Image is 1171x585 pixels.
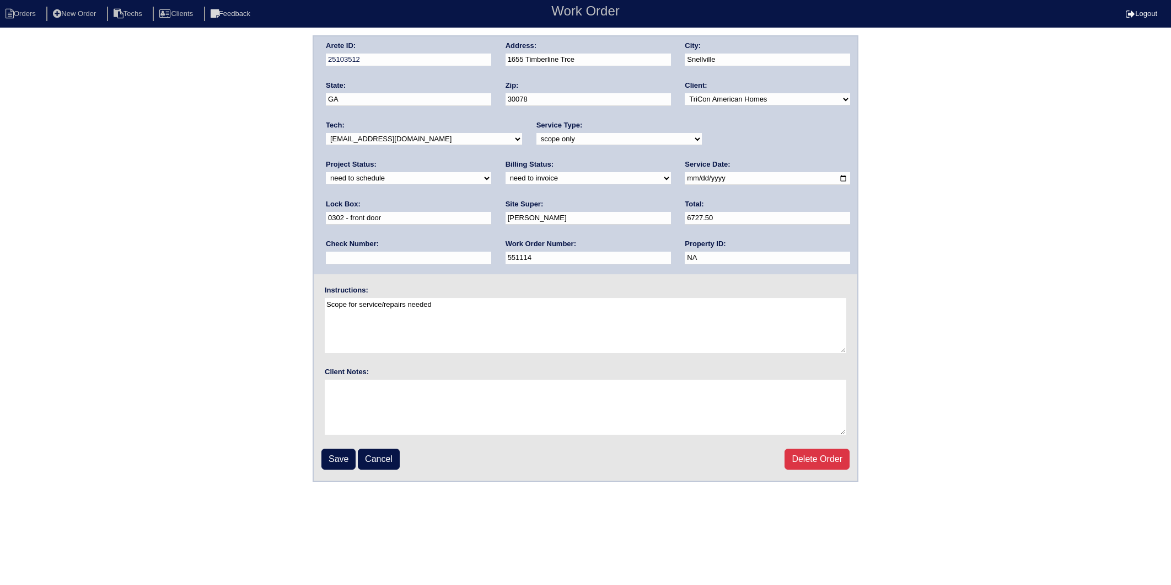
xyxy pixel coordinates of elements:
[325,285,368,295] label: Instructions:
[153,7,202,22] li: Clients
[506,54,671,66] input: Enter a location
[506,159,554,169] label: Billing Status:
[325,298,846,353] textarea: Scope for service/repairs needed
[46,9,105,18] a: New Order
[785,449,850,470] a: Delete Order
[326,199,361,209] label: Lock Box:
[506,239,576,249] label: Work Order Number:
[325,367,369,377] label: Client Notes:
[536,120,583,130] label: Service Type:
[358,449,400,470] a: Cancel
[685,41,701,51] label: City:
[685,199,703,209] label: Total:
[326,41,356,51] label: Arete ID:
[46,7,105,22] li: New Order
[506,199,544,209] label: Site Super:
[153,9,202,18] a: Clients
[326,81,346,91] label: State:
[204,7,259,22] li: Feedback
[685,239,726,249] label: Property ID:
[506,81,519,91] label: Zip:
[326,239,379,249] label: Check Number:
[326,159,377,169] label: Project Status:
[685,159,730,169] label: Service Date:
[685,81,707,91] label: Client:
[1126,9,1157,18] a: Logout
[107,7,151,22] li: Techs
[326,120,345,130] label: Tech:
[321,449,356,470] input: Save
[107,9,151,18] a: Techs
[506,41,536,51] label: Address:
